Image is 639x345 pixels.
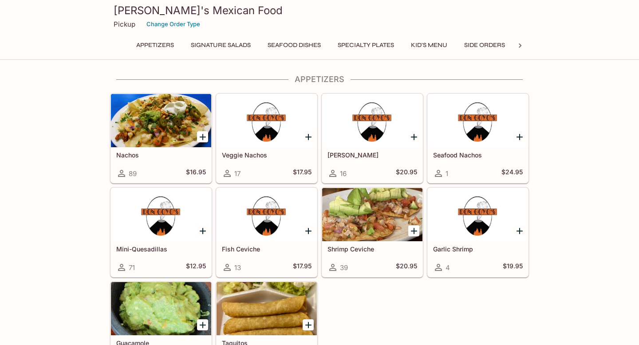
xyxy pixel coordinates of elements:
[327,245,417,253] h5: Shrimp Ceviche
[110,94,212,183] a: Nachos89$16.95
[142,17,204,31] button: Change Order Type
[216,188,317,277] a: Fish Ceviche13$17.95
[433,245,523,253] h5: Garlic Shrimp
[501,168,523,179] h5: $24.95
[408,225,419,236] button: Add Shrimp Ceviche
[129,263,135,272] span: 71
[514,225,525,236] button: Add Garlic Shrimp
[131,39,179,51] button: Appetizers
[197,319,208,330] button: Add Guacamole
[322,94,423,183] a: [PERSON_NAME]16$20.95
[293,262,312,273] h5: $17.95
[427,188,529,277] a: Garlic Shrimp4$19.95
[446,169,448,178] span: 1
[433,151,523,159] h5: Seafood Nachos
[446,263,450,272] span: 4
[303,225,314,236] button: Add Fish Ceviche
[222,245,312,253] h5: Fish Ceviche
[327,151,417,159] h5: [PERSON_NAME]
[217,94,317,147] div: Veggie Nachos
[340,263,348,272] span: 39
[110,74,529,84] h4: Appetizers
[114,20,135,28] p: Pickup
[406,39,452,51] button: Kid's Menu
[263,39,326,51] button: Seafood Dishes
[303,131,314,142] button: Add Veggie Nachos
[322,188,423,277] a: Shrimp Ceviche39$20.95
[216,94,317,183] a: Veggie Nachos17$17.95
[234,263,241,272] span: 13
[322,94,422,147] div: Fajita Nachos
[217,188,317,241] div: Fish Ceviche
[514,131,525,142] button: Add Seafood Nachos
[111,188,211,241] div: Mini-Quesadillas
[111,282,211,335] div: Guacamole
[111,94,211,147] div: Nachos
[197,225,208,236] button: Add Mini-Quesadillas
[428,188,528,241] div: Garlic Shrimp
[303,319,314,330] button: Add Taquitos
[503,262,523,273] h5: $19.95
[116,245,206,253] h5: Mini-Quesadillas
[322,188,422,241] div: Shrimp Ceviche
[186,39,256,51] button: Signature Salads
[197,131,208,142] button: Add Nachos
[186,262,206,273] h5: $12.95
[340,169,347,178] span: 16
[408,131,419,142] button: Add Fajita Nachos
[116,151,206,159] h5: Nachos
[293,168,312,179] h5: $17.95
[217,282,317,335] div: Taquitos
[333,39,399,51] button: Specialty Plates
[110,188,212,277] a: Mini-Quesadillas71$12.95
[222,151,312,159] h5: Veggie Nachos
[396,168,417,179] h5: $20.95
[427,94,529,183] a: Seafood Nachos1$24.95
[396,262,417,273] h5: $20.95
[459,39,510,51] button: Side Orders
[234,169,241,178] span: 17
[186,168,206,179] h5: $16.95
[114,4,525,17] h3: [PERSON_NAME]'s Mexican Food
[428,94,528,147] div: Seafood Nachos
[129,169,137,178] span: 89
